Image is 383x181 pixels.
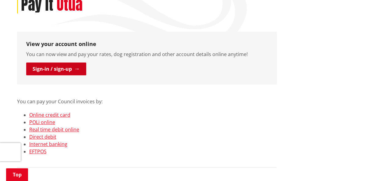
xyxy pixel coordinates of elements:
[355,155,377,177] iframe: Messenger Launcher
[29,141,67,147] a: Internet banking
[29,148,47,155] a: EFTPOS
[26,62,86,75] a: Sign-in / sign-up
[29,112,70,118] a: Online credit card
[26,51,268,58] p: You can now view and pay your rates, dog registration and other account details online anytime!
[17,90,277,105] p: You can pay your Council invoices by:
[29,126,79,133] a: Real time debit online
[29,119,55,126] a: POLi online
[26,41,268,48] h3: View your account online
[29,133,56,140] a: Direct debit
[6,168,28,181] a: Top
